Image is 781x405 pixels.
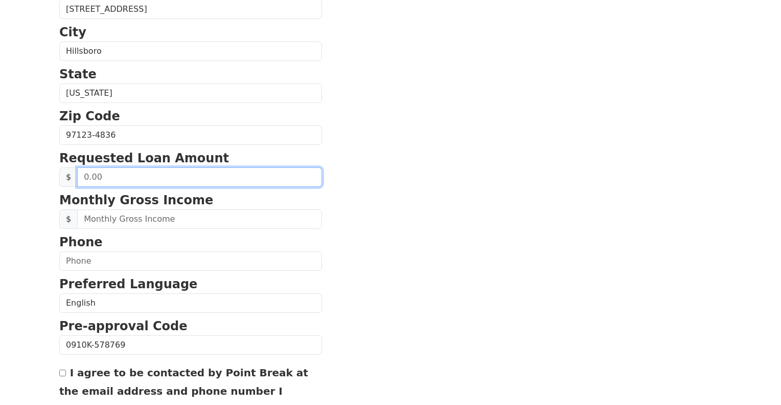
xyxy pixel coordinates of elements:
input: City [59,41,322,61]
input: Zip Code [59,125,322,145]
input: Monthly Gross Income [77,209,322,229]
strong: Pre-approval Code [59,319,188,333]
span: $ [59,209,78,229]
span: $ [59,167,78,187]
input: Phone [59,251,322,271]
strong: City [59,25,86,39]
strong: Zip Code [59,109,120,123]
p: Monthly Gross Income [59,191,322,209]
input: 0.00 [77,167,322,187]
strong: Requested Loan Amount [59,151,229,165]
strong: Preferred Language [59,277,197,291]
input: Pre-approval Code [59,335,322,355]
strong: Phone [59,235,103,249]
strong: State [59,67,97,81]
